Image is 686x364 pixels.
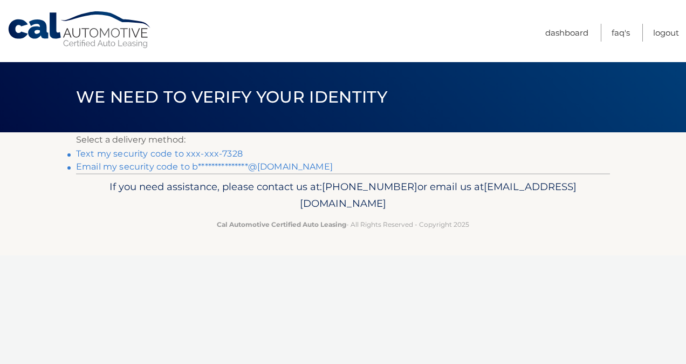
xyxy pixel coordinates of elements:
a: Text my security code to xxx-xxx-7328 [76,149,243,159]
a: Logout [653,24,679,42]
span: We need to verify your identity [76,87,387,107]
a: Cal Automotive [7,11,153,49]
p: Select a delivery method: [76,132,610,147]
strong: Cal Automotive Certified Auto Leasing [217,220,346,228]
a: Dashboard [545,24,588,42]
span: [PHONE_NUMBER] [322,180,417,193]
p: - All Rights Reserved - Copyright 2025 [83,219,603,230]
p: If you need assistance, please contact us at: or email us at [83,178,603,213]
a: FAQ's [612,24,630,42]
